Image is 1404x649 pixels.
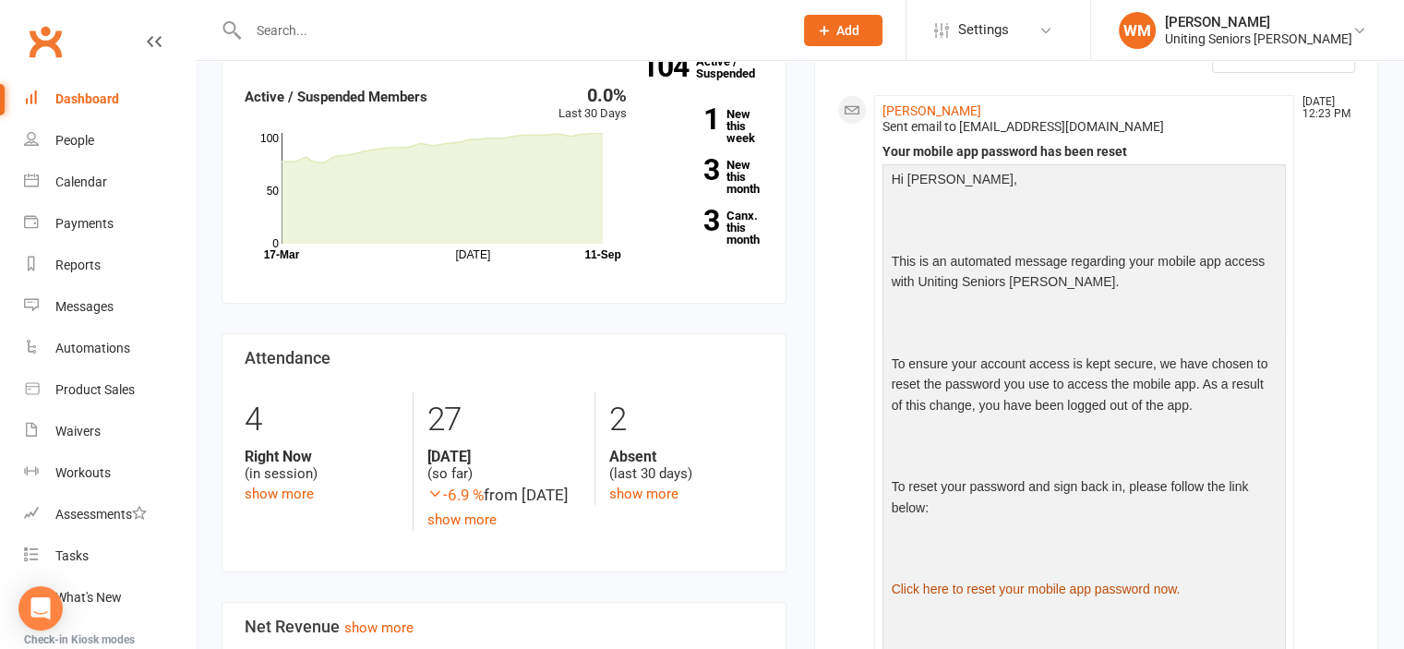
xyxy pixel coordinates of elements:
[245,486,314,502] a: show more
[654,159,763,195] a: 3New this month
[654,108,763,144] a: 1New this week
[427,486,484,504] span: -6.9 %
[55,548,89,563] div: Tasks
[55,590,122,605] div: What's New
[654,105,719,133] strong: 1
[427,483,581,508] div: from [DATE]
[24,120,195,162] a: People
[245,448,399,483] div: (in session)
[55,174,107,189] div: Calendar
[24,286,195,328] a: Messages
[882,103,981,118] a: [PERSON_NAME]
[892,582,1181,596] a: Click here to reset your mobile app password now.
[24,328,195,369] a: Automations
[887,354,1282,420] p: To ensure your account access is kept secure, we have chosen to reset the password you use to acc...
[882,144,1287,160] div: Your mobile app password has been reset
[24,203,195,245] a: Payments
[427,448,581,483] div: (so far)
[24,411,195,452] a: Waivers
[804,15,882,46] button: Add
[642,53,696,80] strong: 104
[24,369,195,411] a: Product Sales
[55,424,101,439] div: Waivers
[24,535,195,577] a: Tasks
[558,86,627,104] div: 0.0%
[696,42,777,93] a: 104Active / Suspended
[24,245,195,286] a: Reports
[887,169,1282,194] p: Hi [PERSON_NAME],
[22,18,68,65] a: Clubworx
[654,156,719,184] strong: 3
[24,452,195,494] a: Workouts
[609,486,678,502] a: show more
[344,619,414,636] a: show more
[55,341,130,355] div: Automations
[1165,30,1352,47] div: Uniting Seniors [PERSON_NAME]
[55,299,114,314] div: Messages
[245,448,399,465] strong: Right Now
[882,119,1164,134] span: Sent email to [EMAIL_ADDRESS][DOMAIN_NAME]
[24,577,195,619] a: What's New
[1293,96,1354,120] time: [DATE] 12:23 PM
[24,78,195,120] a: Dashboard
[609,448,762,465] strong: Absent
[427,448,581,465] strong: [DATE]
[55,382,135,397] div: Product Sales
[18,586,63,631] div: Open Intercom Messenger
[245,349,763,367] h3: Attendance
[654,207,719,234] strong: 3
[55,465,111,480] div: Workouts
[55,258,101,272] div: Reports
[243,18,780,43] input: Search...
[1119,12,1156,49] div: WM
[24,162,195,203] a: Calendar
[55,507,147,522] div: Assessments
[245,89,427,105] strong: Active / Suspended Members
[1233,49,1310,66] span: All activities
[55,133,94,148] div: People
[887,476,1282,523] p: To reset your password and sign back in, please follow the link below:
[887,251,1282,297] p: This is an automated message regarding your mobile app access with Uniting Seniors [PERSON_NAME].
[427,511,497,528] a: show more
[427,392,581,448] div: 27
[1165,14,1352,30] div: [PERSON_NAME]
[836,23,859,38] span: Add
[24,494,195,535] a: Assessments
[245,618,763,636] h3: Net Revenue
[654,210,763,246] a: 3Canx. this month
[558,86,627,124] div: Last 30 Days
[609,392,762,448] div: 2
[958,9,1009,51] span: Settings
[609,448,762,483] div: (last 30 days)
[55,91,119,106] div: Dashboard
[245,392,399,448] div: 4
[55,216,114,231] div: Payments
